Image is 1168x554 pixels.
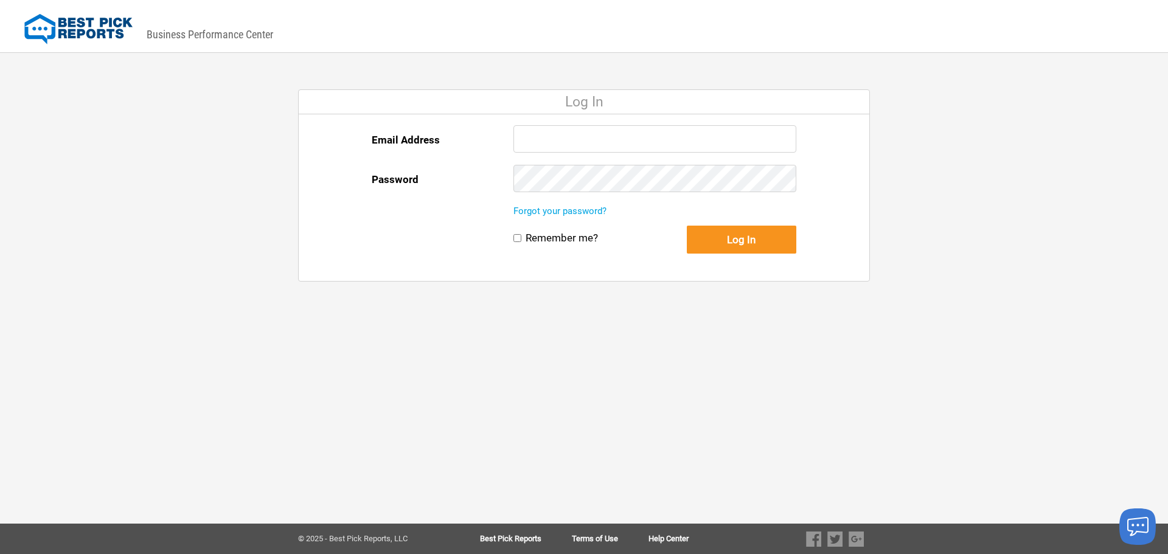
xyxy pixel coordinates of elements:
a: Terms of Use [572,535,648,543]
label: Email Address [372,125,440,154]
button: Log In [687,226,796,254]
a: Forgot your password? [513,206,607,216]
a: Best Pick Reports [480,535,572,543]
label: Remember me? [526,232,598,244]
button: Launch chat [1119,508,1156,545]
a: Help Center [648,535,689,543]
div: © 2025 - Best Pick Reports, LLC [298,535,441,543]
label: Password [372,165,419,194]
img: Best Pick Reports Logo [24,14,133,44]
div: Log In [299,90,869,114]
